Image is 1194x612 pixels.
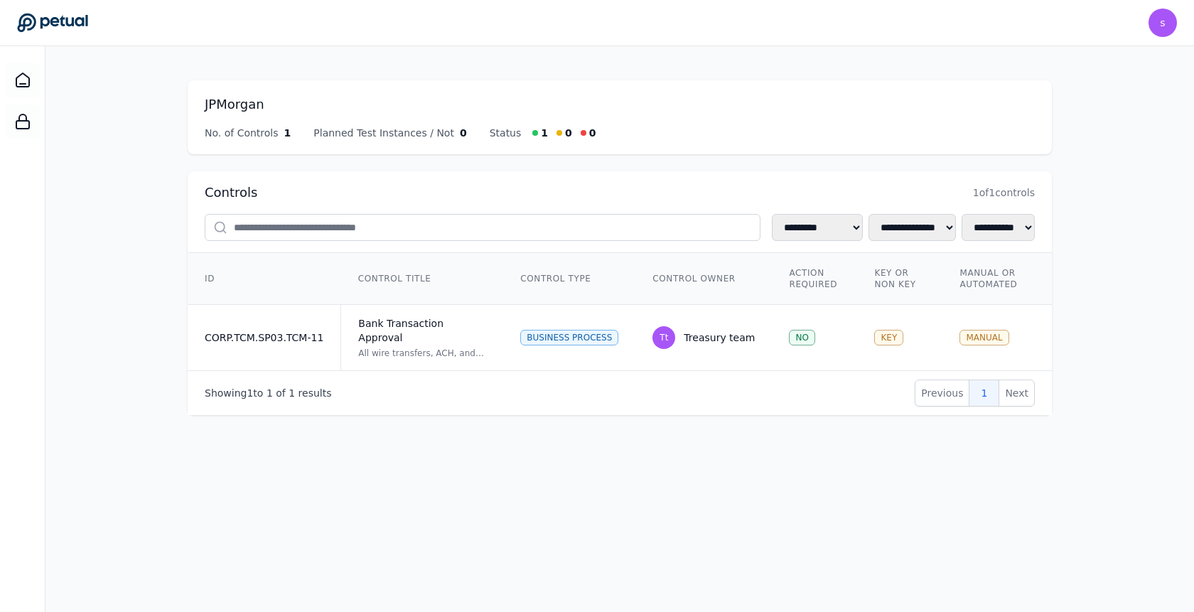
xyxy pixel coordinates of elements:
span: 1 [541,126,548,140]
span: s [1160,16,1165,30]
h2: Controls [205,183,257,203]
div: Business Process [520,330,618,345]
h1: JPMorgan [205,95,1035,114]
span: 1 [247,387,253,399]
div: Bank Transaction Approval [358,316,486,345]
span: 1 [289,387,295,399]
th: Key or Non Key [857,253,942,305]
nav: Pagination [915,380,1035,407]
a: Dashboard [6,63,40,97]
th: Control Owner [635,253,772,305]
td: CORP.TCM.SP03.TCM-11 [188,305,341,371]
p: Showing to of results [205,386,331,400]
span: 0 [460,126,467,140]
th: Manual or Automated [942,253,1042,305]
span: 1 of 1 controls [973,186,1035,200]
button: 1 [969,380,999,407]
span: Control Title [358,273,431,284]
button: Next [999,380,1035,407]
span: 1 [284,126,291,140]
div: MANUAL [959,330,1009,345]
span: No. of Controls [205,126,279,140]
span: Status [490,126,522,140]
th: Control Type [503,253,635,305]
div: Treasury team [684,331,755,345]
button: Previous [915,380,969,407]
span: Tt [660,332,668,343]
div: KEY [874,330,903,345]
th: Last Testing Date [1042,253,1141,305]
div: NO [789,330,814,345]
span: ID [205,273,215,284]
th: Action Required [772,253,857,305]
span: 1 [267,387,273,399]
a: SOC [6,104,40,139]
a: Go to Dashboard [17,13,88,33]
span: 0 [589,126,596,140]
span: 0 [565,126,572,140]
span: Planned Test Instances / Not [313,126,454,140]
div: All wire transfers, ACH, and check payments are authorized and approved prior to being initiated ... [358,348,486,359]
